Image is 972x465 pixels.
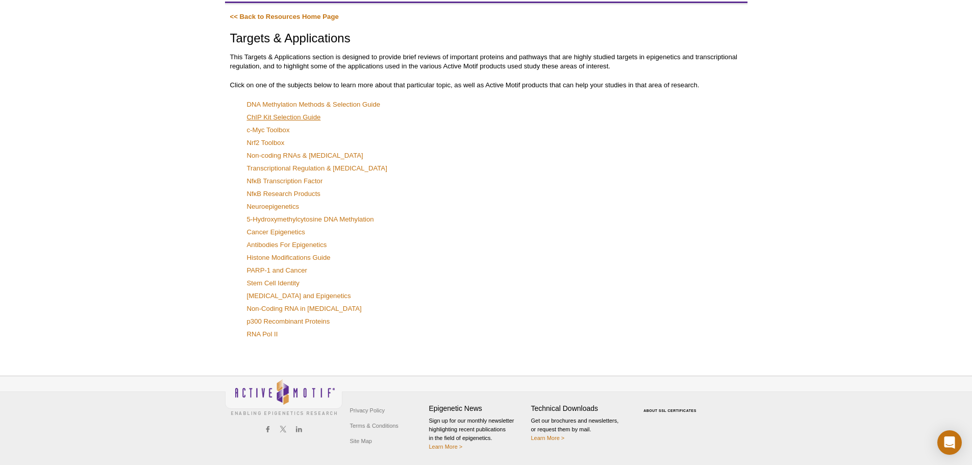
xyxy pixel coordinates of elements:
a: NfκB Research Products [247,189,320,199]
a: RNA Pol II [247,330,278,339]
p: Get our brochures and newsletters, or request them by mail. [531,417,628,443]
a: Non-Coding RNA in [MEDICAL_DATA] [247,304,362,313]
a: ABOUT SSL CERTIFICATES [643,409,696,412]
h4: Epigenetic News [429,404,526,413]
a: Learn More > [531,435,565,441]
a: Stem Cell Identity [247,279,300,288]
a: Privacy Policy [347,403,387,418]
p: Click on one of the subjects below to learn more about that particular topic, as well as Active M... [230,81,742,90]
table: Click to Verify - This site chose Symantec SSL for secure e-commerce and confidential communicati... [633,394,710,417]
p: Sign up for our monthly newsletter highlighting recent publications in the field of epigenetics. [429,417,526,451]
a: Nrf2 Toolbox [247,138,285,148]
a: 5-Hydroxymethylcytosine DNA Methylation [247,215,374,224]
a: Site Map [347,433,375,449]
p: This Targets & Applications section is designed to provide brief reviews of important proteins an... [230,53,742,71]
a: Terms & Conditions [347,418,401,433]
a: c-Myc Toolbox [247,126,290,135]
a: Transcriptional Regulation & [MEDICAL_DATA] [247,164,387,173]
div: Open Intercom Messenger [937,430,962,455]
a: Histone Modifications Guide [247,253,331,262]
img: Active Motif, [225,376,342,418]
a: NfκB Transcription Factor [247,177,323,186]
a: Antibodies For Epigenetics [247,240,327,250]
a: ChIP Kit Selection Guide [247,113,321,122]
a: Learn More > [429,444,463,450]
a: Non-coding RNAs & [MEDICAL_DATA] [247,151,363,160]
a: Neuroepigenetics [247,202,300,211]
a: PARP-1 and Cancer [247,266,308,275]
a: p300 Recombinant Proteins [247,317,330,326]
a: [MEDICAL_DATA] and Epigenetics [247,291,351,301]
h4: Technical Downloads [531,404,628,413]
a: << Back to Resources Home Page [230,13,339,20]
a: Cancer Epigenetics [247,228,305,237]
h1: Targets & Applications [230,32,742,46]
a: DNA Methylation Methods & Selection Guide [247,100,381,109]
